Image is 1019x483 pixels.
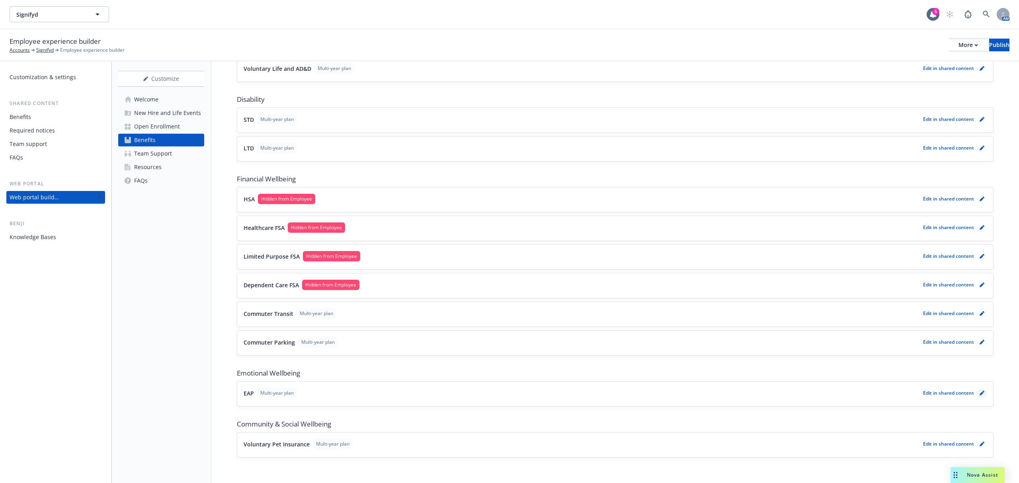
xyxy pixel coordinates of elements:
p: Dependent Care FSA [244,281,299,289]
span: Multi-year plan [260,390,294,397]
p: Edit in shared content [923,281,974,288]
p: Limited Purpose FSA [244,252,300,261]
p: Edit in shared content [923,440,974,447]
div: Shared content [6,99,105,107]
div: Open Enrollment [134,120,180,133]
a: Report a Bug [960,6,976,22]
div: FAQs [10,151,23,164]
span: Employee experience builder [10,36,101,47]
span: Hidden from Employee [261,195,312,203]
a: pencil [977,337,987,347]
div: Required notices [10,124,55,137]
p: EAP [244,389,254,397]
span: Emotional Wellbeing [237,368,994,378]
a: Open Enrollment [118,120,204,133]
span: Multi-year plan [300,310,333,317]
div: Drag to move [951,467,960,483]
span: Multi-year plan [318,65,351,72]
p: Edit in shared content [923,310,974,317]
a: Team support [6,138,105,150]
a: Start snowing [942,6,958,22]
button: Healthcare FSAHidden from Employee [244,222,920,233]
span: Hidden from Employee [306,253,357,260]
div: 5 [932,8,939,15]
p: Edit in shared content [923,339,974,345]
p: Edit in shared content [923,65,974,72]
p: Edit in shared content [923,253,974,259]
button: LTDMulti-year plan [244,143,920,153]
p: LTD [244,144,254,152]
p: Healthcare FSA [244,224,285,232]
div: Welcome [134,93,158,106]
a: pencil [977,251,987,261]
div: More [958,39,978,51]
button: Signifyd [10,6,109,22]
div: Benefits [10,111,31,123]
span: Nova Assist [967,471,998,478]
p: Edit in shared content [923,144,974,151]
span: Financial Wellbeing [237,174,994,184]
a: Resources [118,161,204,173]
a: Accounts [10,47,30,54]
button: Limited Purpose FSAHidden from Employee [244,251,920,261]
div: Knowledge Bases [10,231,56,243]
a: Required notices [6,124,105,137]
button: Dependent Care FSAHidden from Employee [244,280,920,290]
a: pencil [977,194,987,204]
p: HSA [244,195,255,203]
a: Benefits [6,111,105,123]
div: Web portal builder [10,191,59,204]
div: Team Support [134,147,172,160]
a: pencil [977,223,987,232]
p: Edit in shared content [923,195,974,202]
button: Voluntary Pet InsuranceMulti-year plan [244,439,920,449]
a: Welcome [118,93,204,106]
div: Benji [6,220,105,228]
a: Search [978,6,994,22]
p: Voluntary Pet Insurance [244,440,310,448]
p: Edit in shared content [923,116,974,123]
a: FAQs [118,174,204,187]
a: pencil [977,439,987,449]
span: Community & Social Wellbeing [237,419,994,429]
p: Commuter Transit [244,310,293,318]
a: FAQs [6,151,105,164]
button: Publish [989,39,1009,51]
p: Edit in shared content [923,390,974,396]
span: Hidden from Employee [305,281,356,288]
div: FAQs [134,174,148,187]
a: pencil [977,64,987,73]
a: pencil [977,388,987,398]
button: Commuter TransitMulti-year plan [244,308,920,319]
span: Hidden from Employee [291,224,342,231]
a: pencil [977,280,987,290]
p: STD [244,115,254,124]
button: Nova Assist [951,467,1005,483]
div: Resources [134,161,162,173]
button: More [949,39,988,51]
a: Benefits [118,134,204,146]
button: Commuter ParkingMulti-year plan [244,337,920,347]
button: HSAHidden from Employee [244,194,920,204]
span: Multi-year plan [316,440,349,448]
a: pencil [977,115,987,124]
a: Signifyd [36,47,54,54]
div: New Hire and Life Events [134,107,201,119]
button: Customize [118,71,204,87]
span: Signifyd [16,10,85,19]
button: Voluntary Life and AD&DMulti-year plan [244,63,920,74]
p: Commuter Parking [244,338,295,347]
div: Web portal [6,180,105,188]
button: EAPMulti-year plan [244,388,920,398]
div: Customize [118,71,204,86]
span: Employee experience builder [60,47,125,54]
a: Team Support [118,147,204,160]
a: New Hire and Life Events [118,107,204,119]
span: Disability [237,95,994,104]
a: Web portal builder [6,191,105,204]
div: Team support [10,138,47,150]
a: Knowledge Bases [6,231,105,243]
div: Benefits [134,134,156,146]
p: Edit in shared content [923,224,974,231]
